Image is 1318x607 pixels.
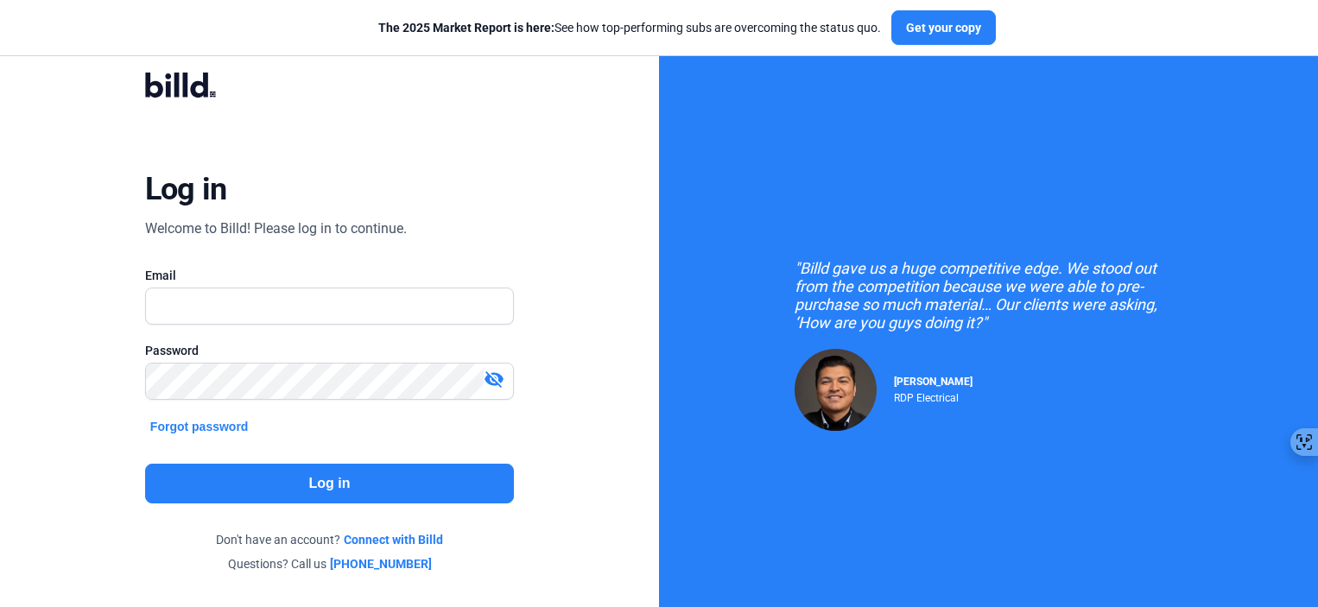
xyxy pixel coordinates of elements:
[145,555,514,572] div: Questions? Call us
[330,555,432,572] a: [PHONE_NUMBER]
[894,388,973,404] div: RDP Electrical
[145,170,227,208] div: Log in
[891,10,996,45] button: Get your copy
[795,349,877,431] img: Raul Pacheco
[145,464,514,503] button: Log in
[145,218,407,239] div: Welcome to Billd! Please log in to continue.
[145,267,514,284] div: Email
[894,376,973,388] span: [PERSON_NAME]
[378,21,554,35] span: The 2025 Market Report is here:
[145,417,254,436] button: Forgot password
[145,342,514,359] div: Password
[795,259,1183,332] div: "Billd gave us a huge competitive edge. We stood out from the competition because we were able to...
[484,369,504,389] mat-icon: visibility_off
[378,19,881,36] div: See how top-performing subs are overcoming the status quo.
[145,531,514,548] div: Don't have an account?
[344,531,443,548] a: Connect with Billd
